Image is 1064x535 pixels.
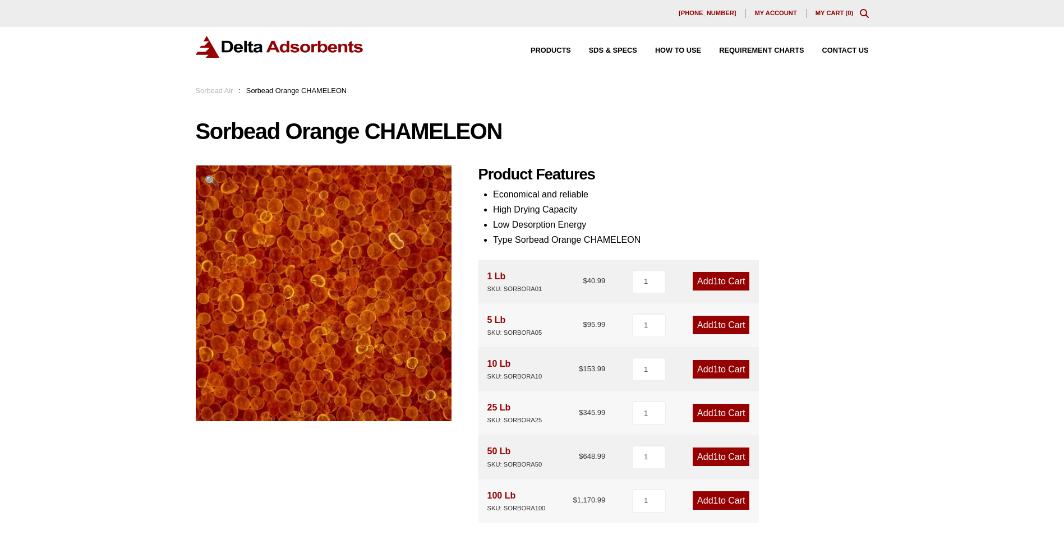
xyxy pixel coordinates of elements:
[589,47,637,54] span: SDS & SPECS
[693,316,749,334] a: Add1to Cart
[487,444,542,469] div: 50 Lb
[755,10,797,16] span: My account
[487,356,542,382] div: 10 Lb
[679,10,736,16] span: [PHONE_NUMBER]
[196,36,364,58] img: Delta Adsorbents
[487,371,542,382] div: SKU: SORBORA10
[493,187,869,202] li: Economical and reliable
[693,272,749,290] a: Add1to Cart
[713,276,718,286] span: 1
[487,269,542,294] div: 1 Lb
[493,217,869,232] li: Low Desorption Energy
[583,276,587,285] span: $
[713,320,718,330] span: 1
[246,86,347,95] span: Sorbead Orange CHAMELEON
[579,365,605,373] bdi: 153.99
[583,320,605,329] bdi: 95.99
[860,9,869,18] div: Toggle Modal Content
[655,47,701,54] span: How to Use
[579,408,605,417] bdi: 345.99
[746,9,807,18] a: My account
[573,496,605,504] bdi: 1,170.99
[693,491,749,510] a: Add1to Cart
[493,232,869,247] li: Type Sorbead Orange CHAMELEON
[670,9,746,18] a: [PHONE_NUMBER]
[487,400,542,426] div: 25 Lb
[196,119,869,143] h1: Sorbead Orange CHAMELEON
[713,452,718,462] span: 1
[719,47,804,54] span: Requirement Charts
[487,284,542,294] div: SKU: SORBORA01
[487,459,542,470] div: SKU: SORBORA50
[693,360,749,379] a: Add1to Cart
[487,488,546,514] div: 100 Lb
[583,320,587,329] span: $
[487,415,542,426] div: SKU: SORBORA25
[196,86,233,95] a: Sorbead Air
[847,10,851,16] span: 0
[478,165,869,184] h2: Product Features
[571,47,637,54] a: SDS & SPECS
[487,312,542,338] div: 5 Lb
[205,175,218,187] span: 🔍
[713,365,718,374] span: 1
[238,86,241,95] span: :
[579,452,605,460] bdi: 648.99
[196,165,227,196] a: View full-screen image gallery
[579,408,583,417] span: $
[573,496,577,504] span: $
[531,47,571,54] span: Products
[487,503,546,514] div: SKU: SORBORA100
[487,328,542,338] div: SKU: SORBORA05
[713,496,718,505] span: 1
[513,47,571,54] a: Products
[493,202,869,217] li: High Drying Capacity
[804,47,869,54] a: Contact Us
[822,47,869,54] span: Contact Us
[713,408,718,418] span: 1
[579,365,583,373] span: $
[816,10,854,16] a: My Cart (0)
[693,448,749,466] a: Add1to Cart
[701,47,804,54] a: Requirement Charts
[583,276,605,285] bdi: 40.99
[693,404,749,422] a: Add1to Cart
[637,47,701,54] a: How to Use
[579,452,583,460] span: $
